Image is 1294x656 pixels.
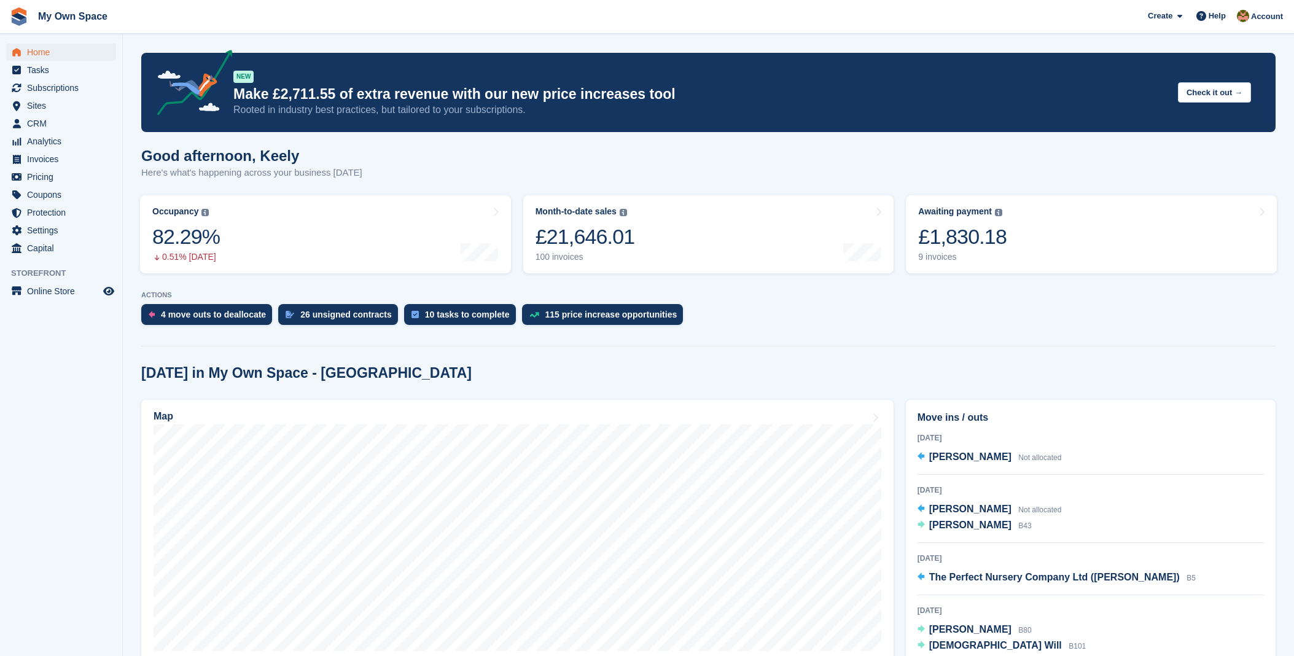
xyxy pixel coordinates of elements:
a: menu [6,150,116,168]
div: 4 move outs to deallocate [161,310,266,319]
span: Tasks [27,61,101,79]
span: Online Store [27,283,101,300]
a: menu [6,222,116,239]
span: B5 [1187,574,1196,582]
a: [PERSON_NAME] B80 [918,622,1032,638]
a: The Perfect Nursery Company Ltd ([PERSON_NAME]) B5 [918,570,1196,586]
span: Subscriptions [27,79,101,96]
img: icon-info-grey-7440780725fd019a000dd9b08b2336e03edf1995a4989e88bcd33f0948082b44.svg [995,209,1002,216]
span: Account [1251,10,1283,23]
img: icon-info-grey-7440780725fd019a000dd9b08b2336e03edf1995a4989e88bcd33f0948082b44.svg [620,209,627,216]
div: Month-to-date sales [536,206,617,217]
span: Sites [27,97,101,114]
a: My Own Space [33,6,112,26]
a: Month-to-date sales £21,646.01 100 invoices [523,195,894,273]
a: menu [6,61,116,79]
a: [DEMOGRAPHIC_DATA] Will B101 [918,638,1086,654]
span: [PERSON_NAME] [929,520,1011,530]
a: [PERSON_NAME] Not allocated [918,450,1062,466]
a: menu [6,97,116,114]
div: [DATE] [918,485,1264,496]
a: menu [6,133,116,150]
img: task-75834270c22a3079a89374b754ae025e5fb1db73e45f91037f5363f120a921f8.svg [411,311,419,318]
div: 0.51% [DATE] [152,252,220,262]
span: Home [27,44,101,61]
h2: Move ins / outs [918,410,1264,425]
div: 100 invoices [536,252,635,262]
span: Protection [27,204,101,221]
div: NEW [233,71,254,83]
h1: Good afternoon, Keely [141,147,362,164]
img: Keely Collin [1237,10,1249,22]
img: stora-icon-8386f47178a22dfd0bd8f6a31ec36ba5ce8667c1dd55bd0f319d3a0aa187defe.svg [10,7,28,26]
img: move_outs_to_deallocate_icon-f764333ba52eb49d3ac5e1228854f67142a1ed5810a6f6cc68b1a99e826820c5.svg [149,311,155,318]
span: Settings [27,222,101,239]
a: [PERSON_NAME] B43 [918,518,1032,534]
a: menu [6,204,116,221]
a: menu [6,44,116,61]
div: £1,830.18 [918,224,1007,249]
span: B101 [1069,642,1086,650]
div: [DATE] [918,553,1264,564]
span: Not allocated [1018,506,1061,514]
span: Invoices [27,150,101,168]
span: Help [1209,10,1226,22]
a: 4 move outs to deallocate [141,304,278,331]
div: 9 invoices [918,252,1007,262]
a: menu [6,79,116,96]
p: Here's what's happening across your business [DATE] [141,166,362,180]
h2: Map [154,411,173,422]
img: price-adjustments-announcement-icon-8257ccfd72463d97f412b2fc003d46551f7dbcb40ab6d574587a9cd5c0d94... [147,50,233,120]
a: menu [6,168,116,185]
a: Awaiting payment £1,830.18 9 invoices [906,195,1277,273]
span: [DEMOGRAPHIC_DATA] Will [929,640,1062,650]
div: 26 unsigned contracts [300,310,392,319]
p: Rooted in industry best practices, but tailored to your subscriptions. [233,103,1168,117]
a: menu [6,283,116,300]
span: [PERSON_NAME] [929,451,1011,462]
span: Storefront [11,267,122,279]
span: B43 [1018,521,1031,530]
div: Occupancy [152,206,198,217]
a: [PERSON_NAME] Not allocated [918,502,1062,518]
span: Capital [27,240,101,257]
a: Preview store [101,284,116,299]
div: 115 price increase opportunities [545,310,677,319]
img: icon-info-grey-7440780725fd019a000dd9b08b2336e03edf1995a4989e88bcd33f0948082b44.svg [201,209,209,216]
a: 10 tasks to complete [404,304,522,331]
div: 10 tasks to complete [425,310,510,319]
h2: [DATE] in My Own Space - [GEOGRAPHIC_DATA] [141,365,472,381]
span: B80 [1018,626,1031,635]
a: menu [6,115,116,132]
div: 82.29% [152,224,220,249]
a: Occupancy 82.29% 0.51% [DATE] [140,195,511,273]
a: menu [6,186,116,203]
button: Check it out → [1178,82,1251,103]
span: Not allocated [1018,453,1061,462]
span: CRM [27,115,101,132]
span: Analytics [27,133,101,150]
img: price_increase_opportunities-93ffe204e8149a01c8c9dc8f82e8f89637d9d84a8eef4429ea346261dce0b2c0.svg [529,312,539,318]
span: [PERSON_NAME] [929,504,1011,514]
div: [DATE] [918,605,1264,616]
div: [DATE] [918,432,1264,443]
span: Create [1148,10,1172,22]
span: Pricing [27,168,101,185]
span: Coupons [27,186,101,203]
p: ACTIONS [141,291,1276,299]
span: [PERSON_NAME] [929,624,1011,635]
a: 115 price increase opportunities [522,304,690,331]
div: Awaiting payment [918,206,992,217]
img: contract_signature_icon-13c848040528278c33f63329250d36e43548de30e8caae1d1a13099fd9432cc5.svg [286,311,294,318]
p: Make £2,711.55 of extra revenue with our new price increases tool [233,85,1168,103]
a: menu [6,240,116,257]
div: £21,646.01 [536,224,635,249]
span: The Perfect Nursery Company Ltd ([PERSON_NAME]) [929,572,1180,582]
a: 26 unsigned contracts [278,304,404,331]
